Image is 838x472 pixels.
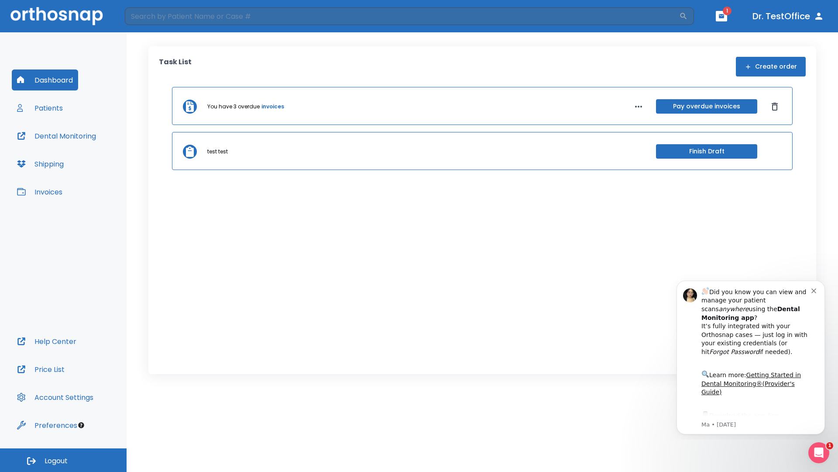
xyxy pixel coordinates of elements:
[148,14,155,21] button: Dismiss notification
[723,7,732,15] span: 1
[768,100,782,114] button: Dismiss
[38,137,148,182] div: Download the app: | ​ Let us know if you need help getting started!
[45,456,68,466] span: Logout
[656,144,757,159] button: Finish Draft
[159,57,192,76] p: Task List
[261,103,284,111] a: invoices
[12,387,99,408] button: Account Settings
[12,69,78,90] button: Dashboard
[125,7,679,25] input: Search by Patient Name or Case #
[12,331,82,352] button: Help Center
[656,99,757,114] button: Pay overdue invoices
[663,273,838,440] iframe: Intercom notifications message
[38,139,116,155] a: App Store
[826,442,833,449] span: 1
[77,421,85,429] div: Tooltip anchor
[207,148,228,156] p: test test
[207,103,260,111] p: You have 3 overdue
[12,153,69,174] button: Shipping
[749,8,828,24] button: Dr. TestOffice
[736,57,806,76] button: Create order
[12,125,101,146] button: Dental Monitoring
[12,97,68,118] button: Patients
[12,415,82,436] button: Preferences
[12,359,70,380] button: Price List
[12,181,68,202] button: Invoices
[38,148,148,156] p: Message from Ma, sent 4w ago
[10,7,103,25] img: Orthosnap
[808,442,829,463] iframe: Intercom live chat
